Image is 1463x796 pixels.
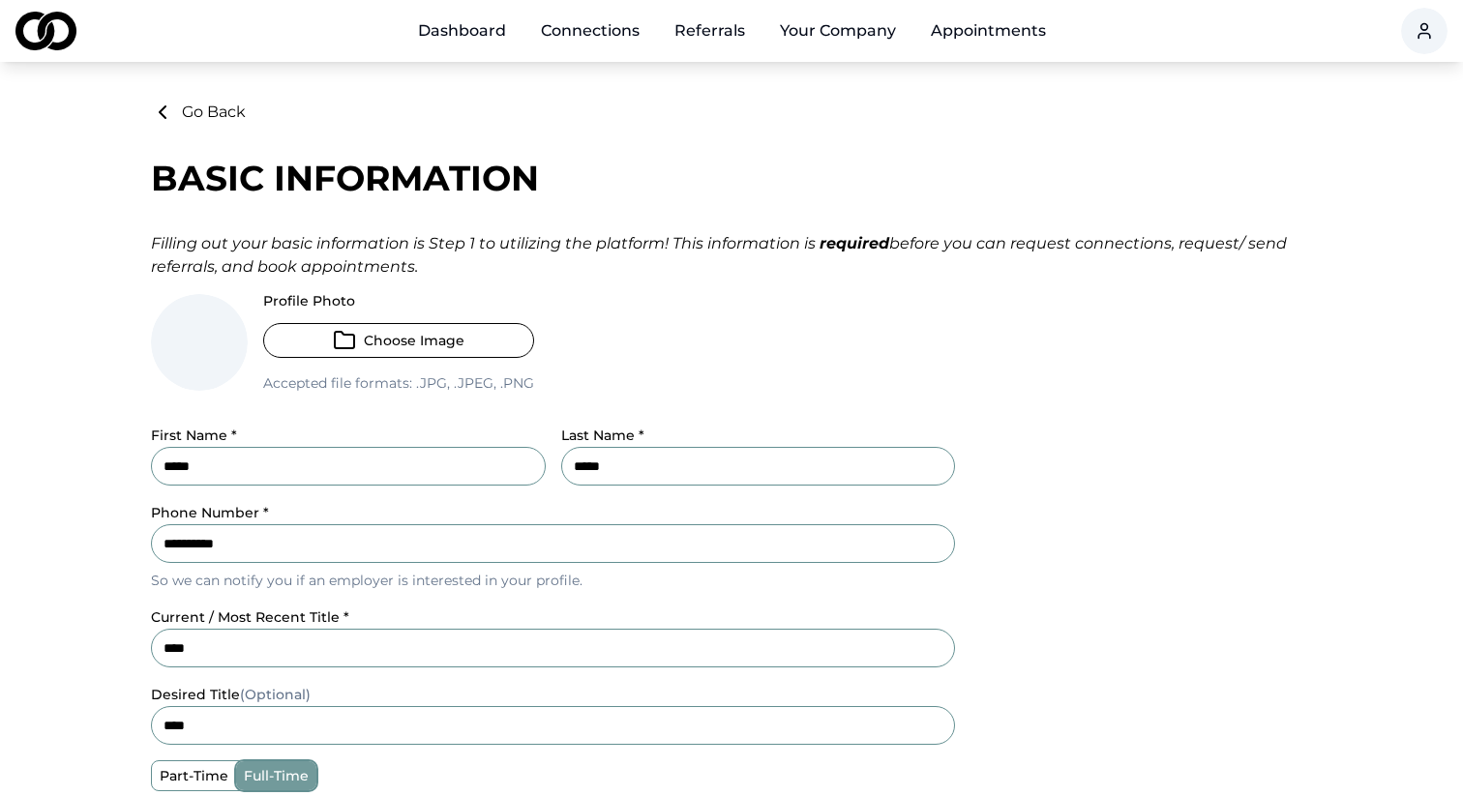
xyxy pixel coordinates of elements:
div: Basic Information [151,159,1312,197]
a: Connections [525,12,655,50]
label: Phone Number * [151,504,269,521]
label: Last Name * [561,427,644,444]
button: Go Back [151,101,246,124]
p: So we can notify you if an employer is interested in your profile. [151,571,955,590]
a: Referrals [659,12,761,50]
strong: required [820,234,889,252]
button: Choose Image [263,323,534,358]
span: (Optional) [240,686,311,703]
a: Appointments [915,12,1061,50]
label: part-time [152,761,236,790]
nav: Main [403,12,1061,50]
p: Accepted file formats: [263,373,534,393]
span: .jpg, .jpeg, .png [412,374,534,392]
label: desired title [151,686,311,703]
img: logo [15,12,76,50]
label: current / most recent title * [151,608,349,626]
label: Profile Photo [263,294,534,308]
button: Your Company [764,12,911,50]
label: First Name * [151,427,237,444]
div: Filling out your basic information is Step 1 to utilizing the platform! This information is befor... [151,232,1312,279]
a: Dashboard [403,12,522,50]
label: full-time [236,761,316,790]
